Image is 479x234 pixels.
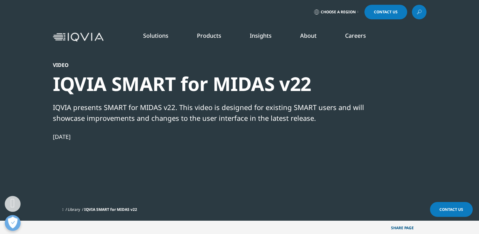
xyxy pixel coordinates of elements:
[345,32,366,39] a: Careers
[430,202,473,217] a: Contact Us
[439,207,463,212] span: Contact Us
[106,22,426,52] nav: Primary
[143,32,168,39] a: Solutions
[197,32,221,39] a: Products
[364,5,407,19] a: Contact Us
[374,10,398,14] span: Contact Us
[53,62,392,68] div: Video
[5,215,21,231] button: Open Preferences
[53,133,392,140] div: [DATE]
[250,32,272,39] a: Insights
[68,207,80,212] a: Library
[321,10,356,15] span: Choose a Region
[53,33,104,42] img: IQVIA Healthcare Information Technology and Pharma Clinical Research Company
[53,72,392,96] div: IQVIA SMART for MIDAS v22
[300,32,317,39] a: About
[53,102,392,123] div: IQVIA presents SMART for MIDAS v22. This video is designed for existing SMART users and will show...
[84,207,137,212] span: IQVIA SMART for MIDAS v22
